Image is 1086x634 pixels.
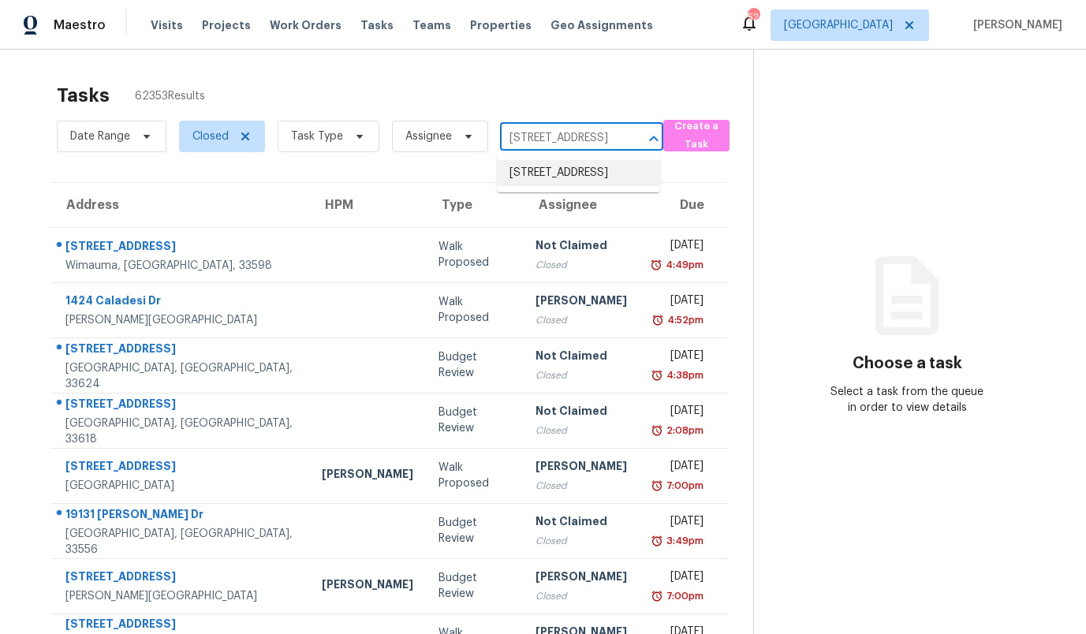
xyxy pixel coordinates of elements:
[536,533,627,549] div: Closed
[65,360,297,392] div: [GEOGRAPHIC_DATA], [GEOGRAPHIC_DATA], 33624
[671,117,722,154] span: Create a Task
[70,129,130,144] span: Date Range
[57,88,110,103] h2: Tasks
[536,478,627,494] div: Closed
[65,258,297,274] div: Wimauma, [GEOGRAPHIC_DATA], 33598
[640,183,727,227] th: Due
[412,17,451,33] span: Teams
[651,533,663,549] img: Overdue Alarm Icon
[439,294,510,326] div: Walk Proposed
[192,129,229,144] span: Closed
[291,129,343,144] span: Task Type
[65,293,297,312] div: 1424 Caladesi Dr
[439,460,510,491] div: Walk Proposed
[202,17,251,33] span: Projects
[65,588,297,604] div: [PERSON_NAME][GEOGRAPHIC_DATA]
[830,384,984,416] div: Select a task from the queue in order to view details
[784,17,893,33] span: [GEOGRAPHIC_DATA]
[360,20,394,31] span: Tasks
[664,312,703,328] div: 4:52pm
[536,569,627,588] div: [PERSON_NAME]
[65,341,297,360] div: [STREET_ADDRESS]
[65,526,297,558] div: [GEOGRAPHIC_DATA], [GEOGRAPHIC_DATA], 33556
[309,183,426,227] th: HPM
[663,423,703,438] div: 2:08pm
[536,293,627,312] div: [PERSON_NAME]
[426,183,523,227] th: Type
[65,396,297,416] div: [STREET_ADDRESS]
[967,17,1062,33] span: [PERSON_NAME]
[439,515,510,546] div: Budget Review
[652,403,703,423] div: [DATE]
[651,478,663,494] img: Overdue Alarm Icon
[439,239,510,270] div: Walk Proposed
[50,183,309,227] th: Address
[54,17,106,33] span: Maestro
[652,348,703,367] div: [DATE]
[651,367,663,383] img: Overdue Alarm Icon
[151,17,183,33] span: Visits
[652,458,703,478] div: [DATE]
[536,237,627,257] div: Not Claimed
[470,17,532,33] span: Properties
[65,312,297,328] div: [PERSON_NAME][GEOGRAPHIC_DATA]
[643,128,665,150] button: Close
[439,570,510,602] div: Budget Review
[536,458,627,478] div: [PERSON_NAME]
[662,257,703,273] div: 4:49pm
[65,569,297,588] div: [STREET_ADDRESS]
[853,356,962,371] h3: Choose a task
[663,533,703,549] div: 3:49pm
[651,312,664,328] img: Overdue Alarm Icon
[65,478,297,494] div: [GEOGRAPHIC_DATA]
[439,349,510,381] div: Budget Review
[270,17,341,33] span: Work Orders
[652,569,703,588] div: [DATE]
[650,257,662,273] img: Overdue Alarm Icon
[748,9,759,25] div: 52
[65,506,297,526] div: 19131 [PERSON_NAME] Dr
[322,576,413,596] div: [PERSON_NAME]
[536,403,627,423] div: Not Claimed
[500,126,619,151] input: Search by address
[651,423,663,438] img: Overdue Alarm Icon
[663,120,730,151] button: Create a Task
[497,160,660,186] li: [STREET_ADDRESS]
[536,588,627,604] div: Closed
[135,88,205,104] span: 62353 Results
[65,416,297,447] div: [GEOGRAPHIC_DATA], [GEOGRAPHIC_DATA], 33618
[322,466,413,486] div: [PERSON_NAME]
[405,129,452,144] span: Assignee
[663,588,703,604] div: 7:00pm
[536,423,627,438] div: Closed
[439,405,510,436] div: Budget Review
[652,293,703,312] div: [DATE]
[651,588,663,604] img: Overdue Alarm Icon
[536,312,627,328] div: Closed
[536,513,627,533] div: Not Claimed
[536,367,627,383] div: Closed
[652,237,703,257] div: [DATE]
[536,348,627,367] div: Not Claimed
[536,257,627,273] div: Closed
[652,513,703,533] div: [DATE]
[65,238,297,258] div: [STREET_ADDRESS]
[663,367,703,383] div: 4:38pm
[65,458,297,478] div: [STREET_ADDRESS]
[523,183,640,227] th: Assignee
[663,478,703,494] div: 7:00pm
[550,17,653,33] span: Geo Assignments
